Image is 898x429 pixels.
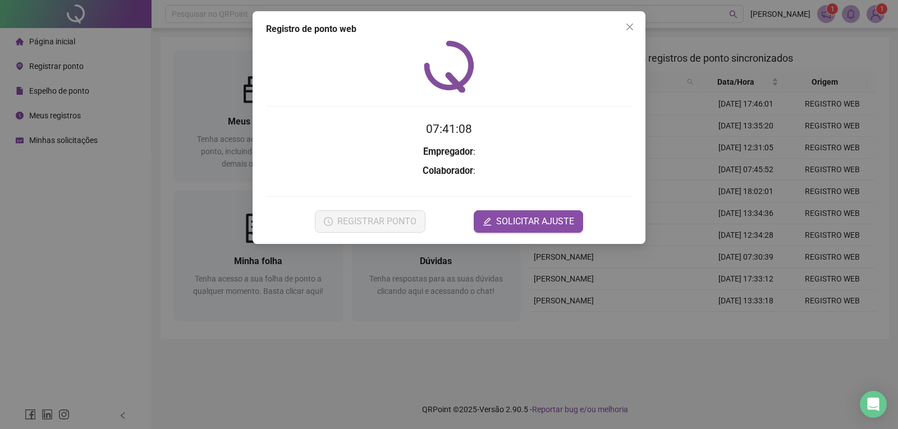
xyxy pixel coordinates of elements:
[424,40,474,93] img: QRPoint
[860,391,887,418] div: Open Intercom Messenger
[496,215,574,228] span: SOLICITAR AJUSTE
[423,146,473,157] strong: Empregador
[266,164,632,178] h3: :
[426,122,472,136] time: 07:41:08
[423,165,473,176] strong: Colaborador
[483,217,492,226] span: edit
[266,145,632,159] h3: :
[266,22,632,36] div: Registro de ponto web
[625,22,634,31] span: close
[474,210,583,233] button: editSOLICITAR AJUSTE
[621,18,639,36] button: Close
[315,210,425,233] button: REGISTRAR PONTO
